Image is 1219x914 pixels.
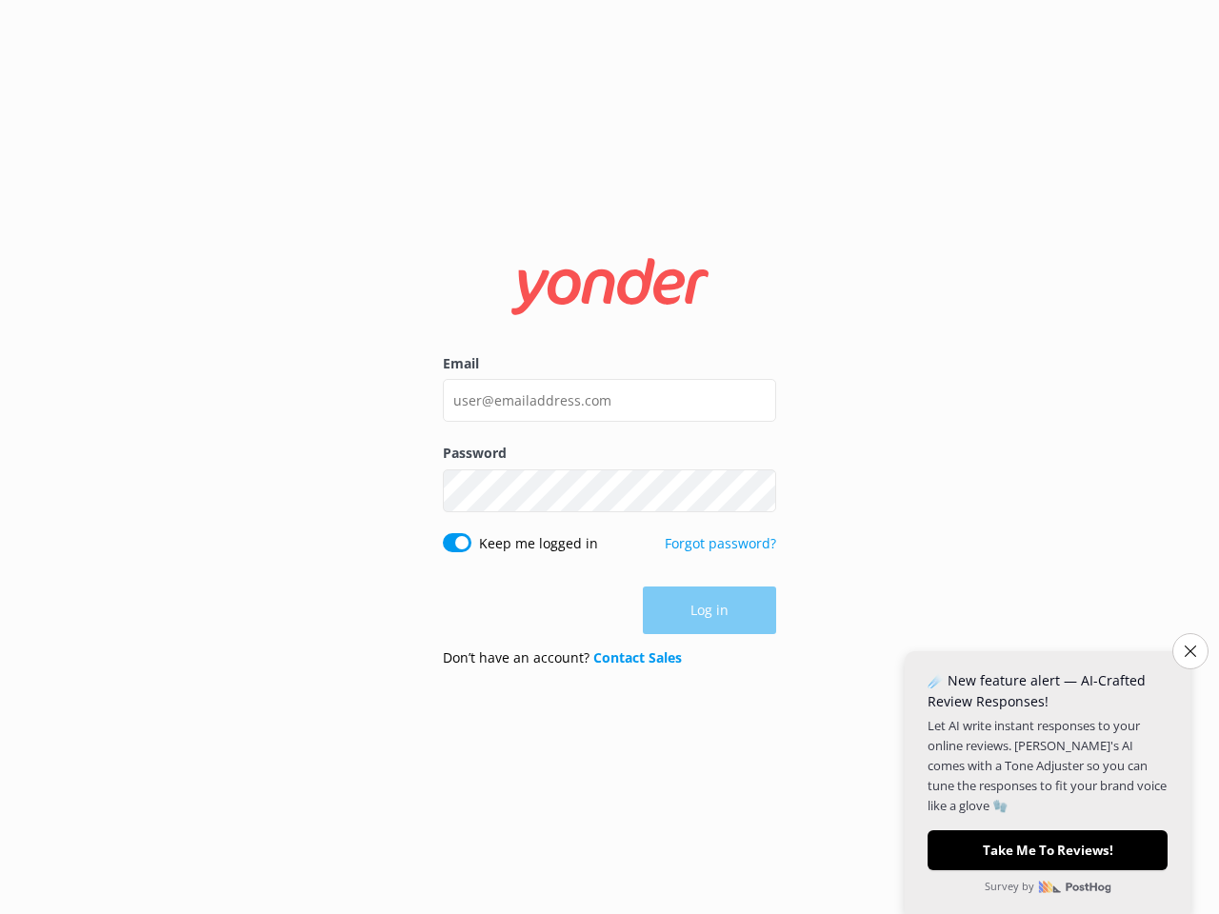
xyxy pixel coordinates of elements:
a: Forgot password? [665,534,776,552]
a: Contact Sales [593,648,682,666]
label: Password [443,443,776,464]
button: Show password [738,471,776,509]
label: Email [443,353,776,374]
p: Don’t have an account? [443,647,682,668]
label: Keep me logged in [479,533,598,554]
input: user@emailaddress.com [443,379,776,422]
